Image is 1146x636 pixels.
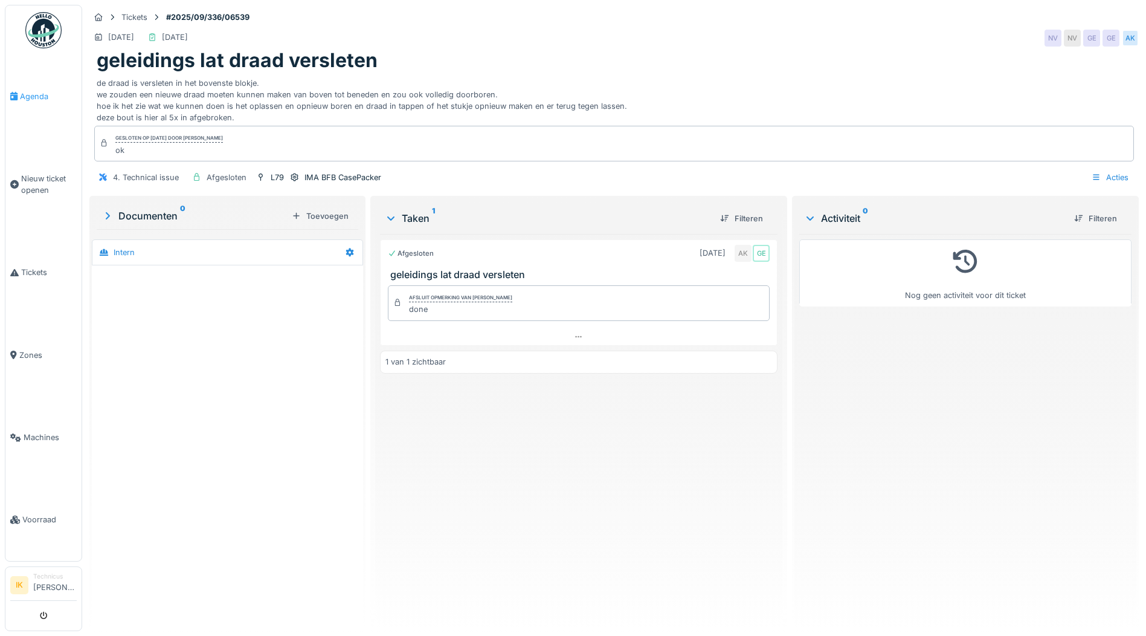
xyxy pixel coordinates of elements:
div: ok [115,144,223,156]
img: Badge_color-CXgf-gQk.svg [25,12,62,48]
li: IK [10,576,28,594]
div: GE [1083,30,1100,47]
strong: #2025/09/336/06539 [161,11,254,23]
div: Acties [1086,169,1134,186]
span: Zones [19,349,77,361]
div: Filteren [1069,210,1122,227]
h3: geleidings lat draad versleten [390,269,772,281]
div: Intern [114,247,135,258]
div: Filteren [715,210,768,227]
sup: 0 [863,211,868,226]
div: GE [1103,30,1119,47]
div: AK [735,245,752,262]
li: [PERSON_NAME] [33,572,77,598]
div: Technicus [33,572,77,581]
a: Voorraad [5,479,82,561]
div: Afsluit opmerking van [PERSON_NAME] [409,294,512,302]
div: Toevoegen [287,208,353,224]
div: Nog geen activiteit voor dit ticket [807,245,1124,301]
span: Nieuw ticket openen [21,173,77,196]
div: Afgesloten [207,172,246,183]
div: IMA BFB CasePacker [304,172,381,183]
div: Tickets [121,11,147,23]
a: Agenda [5,55,82,137]
div: GE [753,245,770,262]
div: [DATE] [700,247,726,259]
h1: geleidings lat draad versleten [97,49,378,72]
div: NV [1045,30,1061,47]
div: Afgesloten [388,248,434,259]
div: Gesloten op [DATE] door [PERSON_NAME] [115,134,223,143]
div: [DATE] [162,31,188,43]
div: Activiteit [804,211,1064,226]
a: Nieuw ticket openen [5,137,82,232]
a: Machines [5,397,82,479]
div: NV [1064,30,1081,47]
div: done [409,303,512,315]
div: 4. Technical issue [113,172,179,183]
a: Zones [5,314,82,396]
span: Agenda [20,91,77,102]
div: Taken [385,211,710,226]
div: de draad is versleten in het bovenste blokje. we zouden een nieuwe draad moeten kunnen maken van ... [97,73,1132,124]
sup: 1 [432,211,435,226]
sup: 0 [180,209,185,223]
div: Documenten [101,209,287,223]
a: IK Technicus[PERSON_NAME] [10,572,77,601]
span: Tickets [21,267,77,278]
span: Machines [24,432,77,443]
div: AK [1122,30,1139,47]
span: Voorraad [22,514,77,525]
div: 1 van 1 zichtbaar [385,356,446,368]
div: [DATE] [108,31,134,43]
div: L79 [271,172,284,183]
a: Tickets [5,232,82,314]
